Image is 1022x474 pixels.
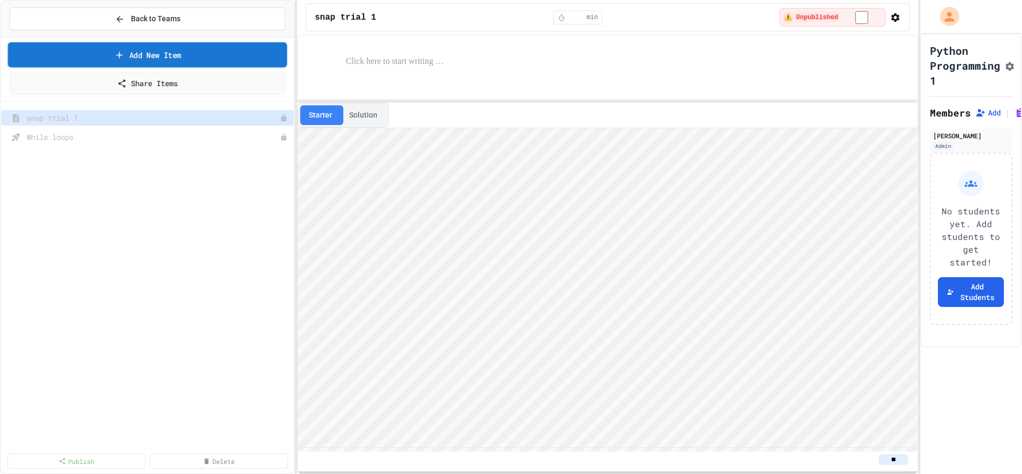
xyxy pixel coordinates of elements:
[933,131,1009,140] div: [PERSON_NAME]
[930,43,1000,88] h1: Python Programming 1
[131,13,180,24] span: Back to Teams
[315,11,376,24] span: snap trial 1
[938,277,1004,307] button: Add Students
[930,105,971,120] h2: Members
[1005,106,1010,119] span: |
[587,13,598,22] span: min
[843,11,881,24] input: publish toggle
[939,205,1003,269] p: No students yet. Add students to get started!
[27,131,280,143] span: While loops
[10,7,285,30] button: Back to Teams
[929,4,962,29] div: My Account
[280,134,287,141] div: Unpublished
[7,454,145,469] a: Publish
[784,13,838,22] span: ⚠️ Unpublished
[280,114,287,122] div: Unpublished
[8,42,287,67] a: Add New Item
[933,142,953,151] div: Admin
[779,8,885,27] div: ⚠️ Students cannot see this content! Click the toggle to publish it and make it visible to your c...
[975,107,1001,118] button: Add
[150,454,287,469] a: Delete
[10,72,285,95] a: Share Items
[27,112,280,123] span: snap trial 1
[300,105,341,125] button: Starter
[298,128,917,452] iframe: Snap! Programming Environment
[341,105,386,125] button: Solution
[1004,59,1015,72] button: Assignment Settings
